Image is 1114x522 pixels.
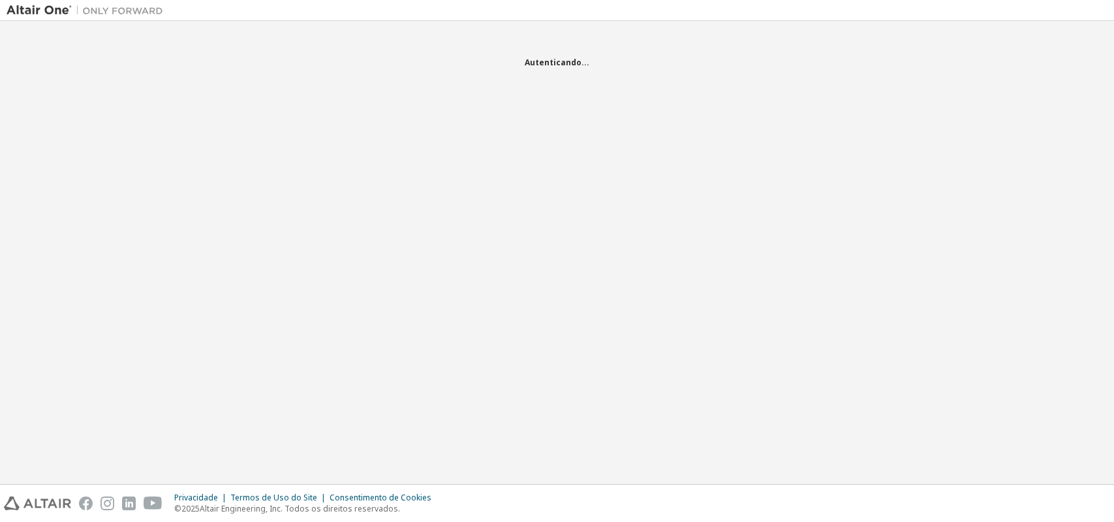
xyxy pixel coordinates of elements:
img: instagram.svg [101,497,114,510]
font: Privacidade [174,492,218,503]
font: © [174,503,181,514]
font: Altair Engineering, Inc. Todos os direitos reservados. [200,503,400,514]
img: youtube.svg [144,497,162,510]
img: linkedin.svg [122,497,136,510]
font: 2025 [181,503,200,514]
img: altair_logo.svg [4,497,71,510]
img: Altair Um [7,4,170,17]
font: Termos de Uso do Site [230,492,317,503]
img: facebook.svg [79,497,93,510]
font: Consentimento de Cookies [330,492,431,503]
font: Autenticando... [525,57,589,68]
